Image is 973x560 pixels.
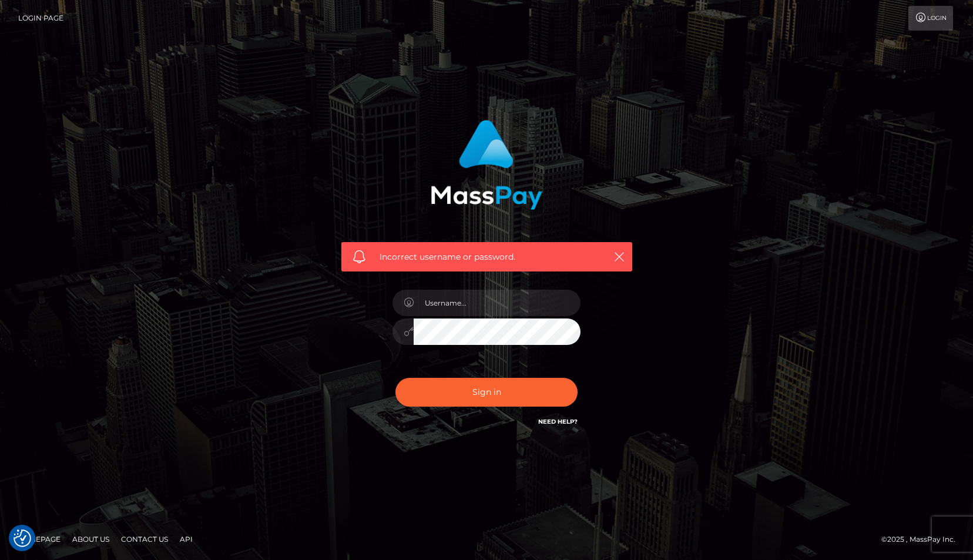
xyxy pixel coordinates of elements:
[13,530,65,548] a: Homepage
[18,6,63,31] a: Login Page
[68,530,114,548] a: About Us
[908,6,953,31] a: Login
[14,529,31,547] button: Consent Preferences
[175,530,197,548] a: API
[14,529,31,547] img: Revisit consent button
[380,251,594,263] span: Incorrect username or password.
[395,378,578,407] button: Sign in
[431,120,542,210] img: MassPay Login
[116,530,173,548] a: Contact Us
[881,533,964,546] div: © 2025 , MassPay Inc.
[414,290,581,316] input: Username...
[538,418,578,425] a: Need Help?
